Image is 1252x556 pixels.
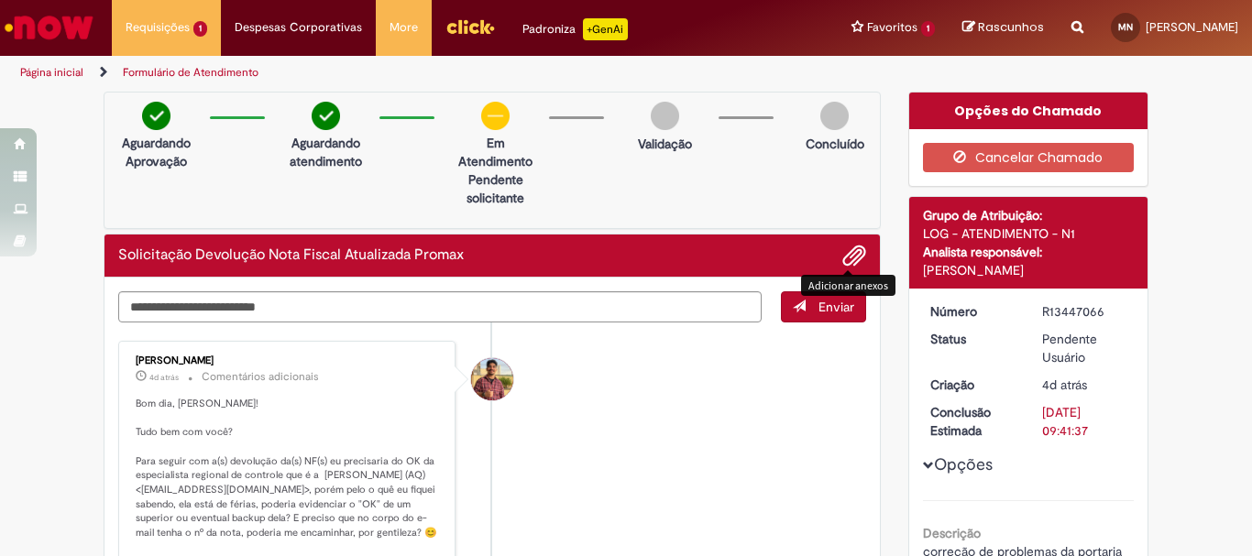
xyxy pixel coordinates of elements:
[801,275,895,296] div: Adicionar anexos
[1042,330,1127,366] div: Pendente Usuário
[20,65,83,80] a: Página inicial
[867,18,917,37] span: Favoritos
[136,355,441,366] div: [PERSON_NAME]
[917,376,1029,394] dt: Criação
[917,403,1029,440] dt: Conclusão Estimada
[522,18,628,40] div: Padroniza
[14,56,821,90] ul: Trilhas de página
[917,330,1029,348] dt: Status
[962,19,1044,37] a: Rascunhos
[445,13,495,40] img: click_logo_yellow_360x200.png
[112,134,201,170] p: Aguardando Aprovação
[390,18,418,37] span: More
[202,369,319,385] small: Comentários adicionais
[1042,376,1087,393] span: 4d atrás
[142,102,170,130] img: check-circle-green.png
[583,18,628,40] p: +GenAi
[281,134,370,170] p: Aguardando atendimento
[818,299,854,315] span: Enviar
[923,525,981,541] b: Descrição
[481,102,510,130] img: circle-minus.png
[638,135,692,153] p: Validação
[149,372,179,383] time: 26/08/2025 09:57:29
[923,206,1135,224] div: Grupo de Atribuição:
[923,243,1135,261] div: Analista responsável:
[471,358,513,400] div: Vitor Jeremias Da Silva
[149,372,179,383] span: 4d atrás
[1042,302,1127,321] div: R13447066
[451,134,540,170] p: Em Atendimento
[126,18,190,37] span: Requisições
[923,143,1135,172] button: Cancelar Chamado
[2,9,96,46] img: ServiceNow
[820,102,849,130] img: img-circle-grey.png
[978,18,1044,36] span: Rascunhos
[1042,376,1087,393] time: 26/08/2025 09:41:33
[1118,21,1133,33] span: MN
[118,247,464,264] h2: Solicitação Devolução Nota Fiscal Atualizada Promax Histórico de tíquete
[917,302,1029,321] dt: Número
[123,65,258,80] a: Formulário de Atendimento
[312,102,340,130] img: check-circle-green.png
[842,244,866,267] button: Adicionar anexos
[921,21,935,37] span: 1
[1146,19,1238,35] span: [PERSON_NAME]
[1042,403,1127,440] div: [DATE] 09:41:37
[923,224,1135,243] div: LOG - ATENDIMENTO - N1
[806,135,864,153] p: Concluído
[451,170,540,207] p: Pendente solicitante
[909,93,1148,129] div: Opções do Chamado
[1042,376,1127,394] div: 26/08/2025 09:41:33
[651,102,679,130] img: img-circle-grey.png
[923,261,1135,279] div: [PERSON_NAME]
[118,291,762,322] textarea: Digite sua mensagem aqui...
[193,21,207,37] span: 1
[781,291,866,322] button: Enviar
[235,18,362,37] span: Despesas Corporativas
